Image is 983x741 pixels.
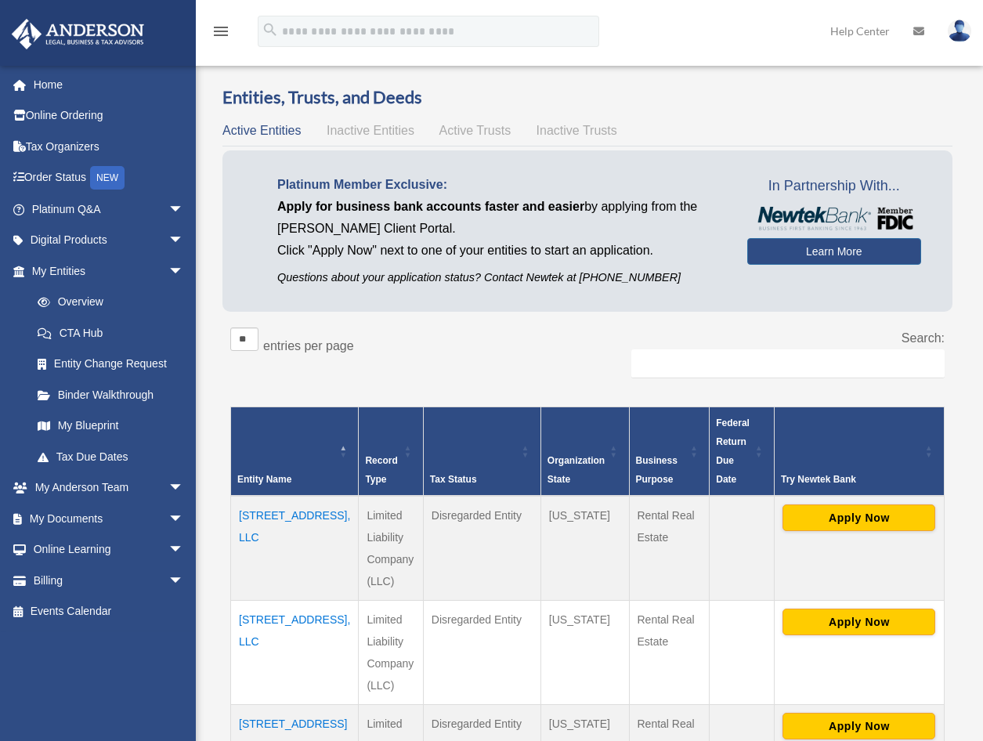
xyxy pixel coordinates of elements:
[781,470,920,489] div: Try Newtek Bank
[423,496,540,601] td: Disregarded Entity
[537,124,617,137] span: Inactive Trusts
[423,407,540,497] th: Tax Status: Activate to sort
[774,407,944,497] th: Try Newtek Bank : Activate to sort
[782,609,935,635] button: Apply Now
[11,131,208,162] a: Tax Organizers
[710,407,775,497] th: Federal Return Due Date: Activate to sort
[90,166,125,190] div: NEW
[782,504,935,531] button: Apply Now
[263,339,354,352] label: entries per page
[359,496,423,601] td: Limited Liability Company (LLC)
[237,474,291,485] span: Entity Name
[636,455,678,485] span: Business Purpose
[168,225,200,257] span: arrow_drop_down
[629,407,710,497] th: Business Purpose: Activate to sort
[629,601,710,705] td: Rental Real Estate
[7,19,149,49] img: Anderson Advisors Platinum Portal
[11,100,208,132] a: Online Ordering
[222,124,301,137] span: Active Entities
[277,268,724,287] p: Questions about your application status? Contact Newtek at [PHONE_NUMBER]
[782,713,935,739] button: Apply Now
[540,601,629,705] td: [US_STATE]
[359,601,423,705] td: Limited Liability Company (LLC)
[11,596,208,627] a: Events Calendar
[716,417,750,485] span: Federal Return Due Date
[11,503,208,534] a: My Documentsarrow_drop_down
[222,85,952,110] h3: Entities, Trusts, and Deeds
[902,331,945,345] label: Search:
[11,472,208,504] a: My Anderson Teamarrow_drop_down
[22,317,200,349] a: CTA Hub
[327,124,414,137] span: Inactive Entities
[755,207,913,230] img: NewtekBankLogoSM.png
[168,534,200,566] span: arrow_drop_down
[277,200,584,213] span: Apply for business bank accounts faster and easier
[168,472,200,504] span: arrow_drop_down
[168,503,200,535] span: arrow_drop_down
[231,601,359,705] td: [STREET_ADDRESS], LLC
[22,349,200,380] a: Entity Change Request
[747,174,921,199] span: In Partnership With...
[11,534,208,566] a: Online Learningarrow_drop_down
[22,441,200,472] a: Tax Due Dates
[423,601,540,705] td: Disregarded Entity
[231,407,359,497] th: Entity Name: Activate to invert sorting
[168,193,200,226] span: arrow_drop_down
[11,255,200,287] a: My Entitiesarrow_drop_down
[11,69,208,100] a: Home
[277,174,724,196] p: Platinum Member Exclusive:
[747,238,921,265] a: Learn More
[948,20,971,42] img: User Pic
[211,27,230,41] a: menu
[365,455,397,485] span: Record Type
[629,496,710,601] td: Rental Real Estate
[11,565,208,596] a: Billingarrow_drop_down
[211,22,230,41] i: menu
[11,193,208,225] a: Platinum Q&Aarrow_drop_down
[168,255,200,287] span: arrow_drop_down
[540,496,629,601] td: [US_STATE]
[540,407,629,497] th: Organization State: Activate to sort
[277,196,724,240] p: by applying from the [PERSON_NAME] Client Portal.
[11,225,208,256] a: Digital Productsarrow_drop_down
[439,124,511,137] span: Active Trusts
[22,410,200,442] a: My Blueprint
[22,379,200,410] a: Binder Walkthrough
[277,240,724,262] p: Click "Apply Now" next to one of your entities to start an application.
[11,162,208,194] a: Order StatusNEW
[262,21,279,38] i: search
[231,496,359,601] td: [STREET_ADDRESS], LLC
[430,474,477,485] span: Tax Status
[548,455,605,485] span: Organization State
[168,565,200,597] span: arrow_drop_down
[359,407,423,497] th: Record Type: Activate to sort
[22,287,192,318] a: Overview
